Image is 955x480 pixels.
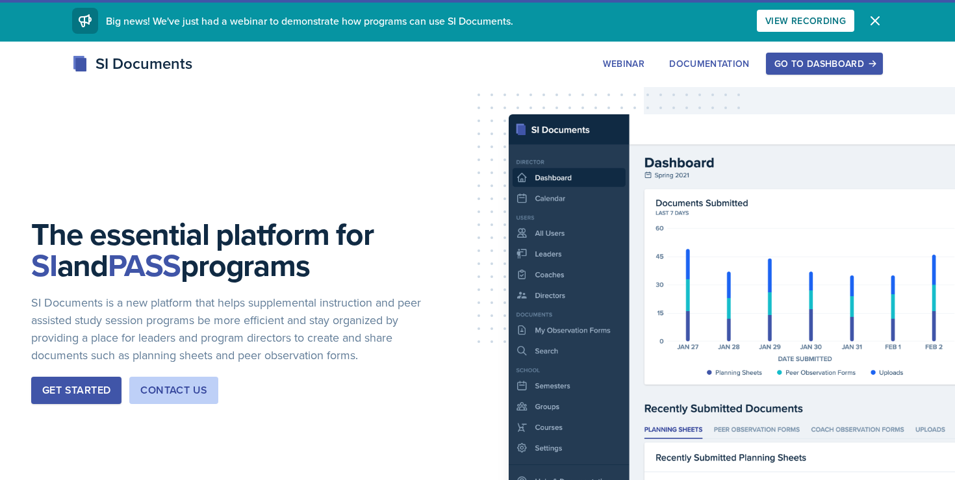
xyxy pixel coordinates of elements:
[766,53,883,75] button: Go to Dashboard
[106,14,513,28] span: Big news! We've just had a webinar to demonstrate how programs can use SI Documents.
[661,53,758,75] button: Documentation
[72,52,192,75] div: SI Documents
[603,58,644,69] div: Webinar
[31,377,121,404] button: Get Started
[774,58,874,69] div: Go to Dashboard
[140,383,207,398] div: Contact Us
[594,53,653,75] button: Webinar
[669,58,750,69] div: Documentation
[129,377,218,404] button: Contact Us
[765,16,846,26] div: View Recording
[757,10,854,32] button: View Recording
[42,383,110,398] div: Get Started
